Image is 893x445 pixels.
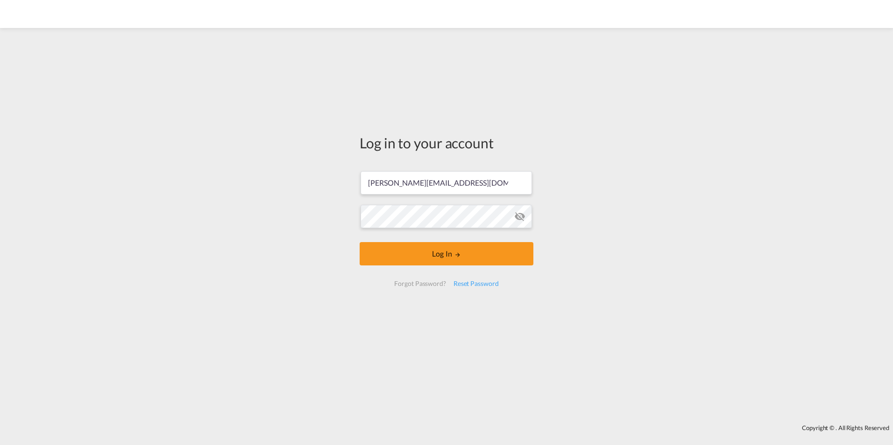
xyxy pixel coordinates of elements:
md-icon: icon-eye-off [514,211,525,222]
div: Forgot Password? [390,275,449,292]
div: Reset Password [450,275,503,292]
input: Enter email/phone number [361,171,532,195]
div: Log in to your account [360,133,533,153]
button: LOGIN [360,242,533,265]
